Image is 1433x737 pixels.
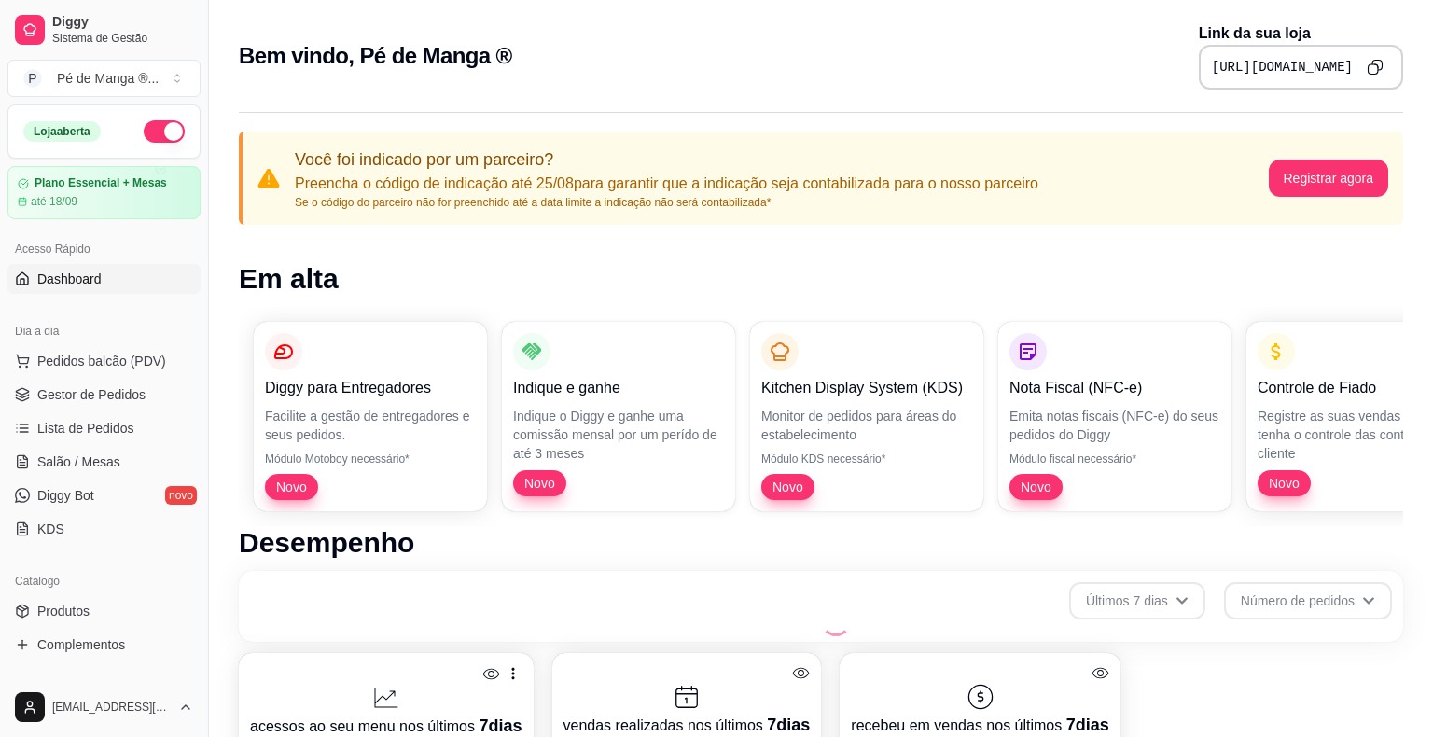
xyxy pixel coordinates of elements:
span: [EMAIL_ADDRESS][DOMAIN_NAME] [52,700,171,715]
span: 7 dias [479,716,522,735]
div: Loja aberta [23,121,101,142]
a: KDS [7,514,201,544]
pre: [URL][DOMAIN_NAME] [1212,58,1353,76]
div: Loading [821,606,851,636]
button: Indique e ganheIndique o Diggy e ganhe uma comissão mensal por um perído de até 3 mesesNovo [502,322,735,511]
p: Preencha o código de indicação até 25/08 para garantir que a indicação seja contabilizada para o ... [295,173,1038,195]
button: Copy to clipboard [1360,52,1390,82]
div: Dia a dia [7,316,201,346]
span: 7 dias [1066,716,1109,734]
span: Novo [765,478,811,496]
a: Dashboard [7,264,201,294]
div: Catálogo [7,566,201,596]
span: Gestor de Pedidos [37,385,146,404]
span: Dashboard [37,270,102,288]
p: Kitchen Display System (KDS) [761,377,972,399]
a: Complementos [7,630,201,660]
p: Se o código do parceiro não for preenchido até a data limite a indicação não será contabilizada* [295,195,1038,210]
p: Facilite a gestão de entregadores e seus pedidos. [265,407,476,444]
p: Nota Fiscal (NFC-e) [1009,377,1220,399]
h2: Bem vindo, Pé de Manga ® [239,41,512,71]
div: Pé de Manga ® ... [57,69,159,88]
button: Select a team [7,60,201,97]
span: Novo [269,478,314,496]
a: Plano Essencial + Mesasaté 18/09 [7,166,201,219]
button: Número de pedidos [1224,582,1392,619]
article: Plano Essencial + Mesas [35,176,167,190]
span: Complementos [37,635,125,654]
button: Kitchen Display System (KDS)Monitor de pedidos para áreas do estabelecimentoMódulo KDS necessário... [750,322,983,511]
p: Módulo fiscal necessário* [1009,452,1220,466]
span: Sistema de Gestão [52,31,193,46]
button: Últimos 7 dias [1069,582,1205,619]
button: Pedidos balcão (PDV) [7,346,201,376]
p: Indique o Diggy e ganhe uma comissão mensal por um perído de até 3 meses [513,407,724,463]
span: Produtos [37,602,90,620]
a: Produtos [7,596,201,626]
button: Diggy para EntregadoresFacilite a gestão de entregadores e seus pedidos.Módulo Motoboy necessário... [254,322,487,511]
div: Acesso Rápido [7,234,201,264]
p: Diggy para Entregadores [265,377,476,399]
a: Salão / Mesas [7,447,201,477]
button: [EMAIL_ADDRESS][DOMAIN_NAME] [7,685,201,730]
span: Pedidos balcão (PDV) [37,352,166,370]
span: Diggy [52,14,193,31]
p: Emita notas fiscais (NFC-e) do seus pedidos do Diggy [1009,407,1220,444]
p: Indique e ganhe [513,377,724,399]
span: Lista de Pedidos [37,419,134,438]
span: 7 dias [767,716,810,734]
span: KDS [37,520,64,538]
span: Salão / Mesas [37,452,120,471]
p: Você foi indicado por um parceiro? [295,146,1038,173]
h1: Em alta [239,262,1403,296]
button: Nota Fiscal (NFC-e)Emita notas fiscais (NFC-e) do seus pedidos do DiggyMódulo fiscal necessário*Novo [998,322,1231,511]
button: Alterar Status [144,120,185,143]
article: até 18/09 [31,194,77,209]
span: Novo [1013,478,1059,496]
h1: Desempenho [239,526,1403,560]
a: Diggy Botnovo [7,480,201,510]
span: P [23,69,42,88]
a: Gestor de Pedidos [7,380,201,410]
p: Módulo KDS necessário* [761,452,972,466]
button: Registrar agora [1269,160,1389,197]
p: Monitor de pedidos para áreas do estabelecimento [761,407,972,444]
a: DiggySistema de Gestão [7,7,201,52]
span: Novo [517,474,563,493]
span: Novo [1261,474,1307,493]
p: Link da sua loja [1199,22,1403,45]
a: Lista de Pedidos [7,413,201,443]
span: Diggy Bot [37,486,94,505]
p: Módulo Motoboy necessário* [265,452,476,466]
